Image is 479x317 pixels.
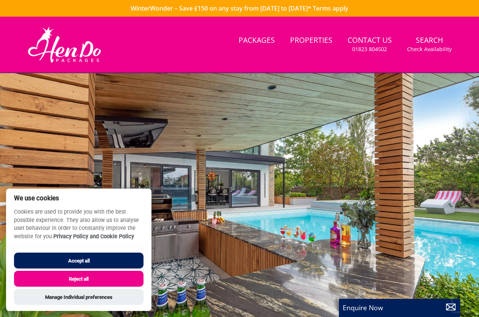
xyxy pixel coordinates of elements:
p: Cookies are used to provide you with the best possible experience. They also allow us to analyse ... [6,208,151,246]
a: SearchCheck Availability [404,32,455,57]
a: Properties [287,32,335,49]
button: Reject all [14,271,144,287]
a: Privacy Policy and Cookie Policy [53,233,134,240]
button: Accept all [14,253,144,269]
button: Manage Individual preferences [14,289,144,305]
p: Enquire Now [343,303,456,312]
small: Check Availability [407,45,452,53]
small: 01823 804502 [352,45,387,53]
h2: We use cookies [6,195,151,202]
img: Hen Do Packages [25,26,105,64]
a: Contact Us01823 804502 [345,32,395,57]
a: Packages [236,32,278,49]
